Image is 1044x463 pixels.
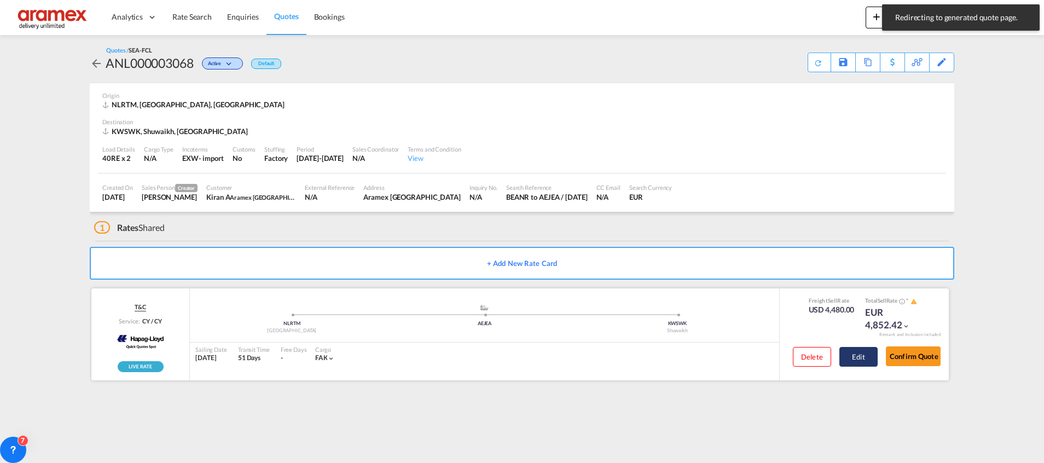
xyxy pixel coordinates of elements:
span: 1 [94,221,110,234]
div: ANL000003068 [106,54,194,72]
div: Load Details [102,145,135,153]
md-icon: icon-arrow-left [90,57,103,70]
div: No [233,153,256,163]
span: NLRTM, [GEOGRAPHIC_DATA], [GEOGRAPHIC_DATA] [112,100,285,109]
div: Origin [102,91,942,100]
div: Shuwaikh [581,327,774,334]
img: dca169e0c7e311edbe1137055cab269e.png [16,5,90,30]
div: AEJEA [388,320,581,327]
div: Free Days [281,345,307,354]
div: Change Status Here [194,54,246,72]
div: Address [363,183,461,192]
div: Sales Coordinator [352,145,399,153]
span: Subject to Remarks [905,297,909,304]
div: Period [297,145,344,153]
span: Bookings [314,12,345,21]
div: EXW [182,153,199,163]
span: Service: [119,317,140,325]
span: T&C [135,303,146,311]
div: Incoterms [182,145,224,153]
div: N/A [596,192,620,202]
div: Quote PDF is not available at this time [814,53,825,67]
button: Edit [839,347,878,367]
md-icon: icon-plus 400-fg [870,10,883,23]
div: Freight Rate [809,297,855,304]
div: [DATE] [195,354,227,363]
span: SEA-FCL [129,47,152,54]
img: rpa-live-rate.png [118,361,164,372]
span: Analytics [112,11,143,22]
md-icon: icon-chevron-down [902,322,910,330]
div: Transit Time [238,345,270,354]
div: NLRTM, Rotterdam, Europe [102,100,287,109]
div: [GEOGRAPHIC_DATA] [195,327,388,334]
div: Save As Template [831,53,855,72]
div: Sailing Date [195,345,227,354]
md-icon: icon-alert [910,298,917,305]
span: Active [208,60,224,71]
div: Cargo Type [144,145,173,153]
div: Default [251,59,281,69]
div: Quotes /SEA-FCL [106,46,152,54]
span: Sell [878,297,886,304]
div: Customs [233,145,256,153]
button: + Add New Rate Card [90,247,954,280]
div: 51 Days [238,354,270,363]
span: New [870,12,911,21]
div: CY / CY [140,317,161,325]
md-icon: icon-chevron-down [224,61,237,67]
img: Hapag-Lloyd Spot [113,328,167,356]
div: Total Rate [865,297,920,305]
button: Confirm Quote [886,346,941,366]
div: View [408,153,461,163]
div: BEANR to AEJEA / 1 Sep 2025 [506,192,588,202]
div: icon-arrow-left [90,54,106,72]
button: Delete [793,347,831,367]
span: Aramex [GEOGRAPHIC_DATA] [230,193,312,201]
div: Cargo [315,345,335,354]
div: EUR 4,852.42 [865,306,920,332]
span: Redirecting to generated quote page. [892,12,1030,23]
div: KWSWK [581,320,774,327]
div: 40RE x 2 [102,153,135,163]
div: Customer [206,183,296,192]
div: 1 Sep 2025 [102,192,133,202]
div: Shared [94,222,165,234]
div: USD 4,480.00 [809,304,855,315]
div: External Reference [305,183,355,192]
div: NLRTM [195,320,388,327]
div: N/A [352,153,399,163]
div: Aramex Kuwait [363,192,461,202]
div: Destination [102,118,942,126]
div: Janice Camporaso [142,192,198,202]
span: Rates [117,222,139,233]
div: Created On [102,183,133,192]
div: - import [199,153,224,163]
md-icon: icon-chevron-down [327,355,335,362]
button: icon-alert [909,297,917,305]
div: 1 Sep 2025 [297,153,344,163]
div: Change Status Here [202,57,243,70]
span: Sell [828,297,837,304]
div: N/A [305,192,355,202]
div: Factory Stuffing [264,153,288,163]
div: Remark and Inclusion included [871,332,949,338]
button: icon-plus 400-fgNewicon-chevron-down [866,7,915,28]
div: N/A [144,153,173,163]
div: - [281,354,283,363]
div: Search Currency [629,183,672,192]
span: Creator [175,184,198,192]
div: Terms and Condition [408,145,461,153]
md-icon: assets/icons/custom/ship-fill.svg [478,305,491,310]
div: EUR [629,192,672,202]
md-icon: icon-refresh [812,56,825,69]
div: Search Reference [506,183,588,192]
div: KWSWK, Shuwaikh, Middle East [102,126,251,136]
button: Spot Rates are dynamic & can fluctuate with time [897,297,905,305]
span: Enquiries [227,12,259,21]
div: Sales Person [142,183,198,192]
span: Rate Search [172,12,212,21]
div: Inquiry No. [469,183,497,192]
div: Stuffing [264,145,288,153]
div: Rollable available [118,361,164,372]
